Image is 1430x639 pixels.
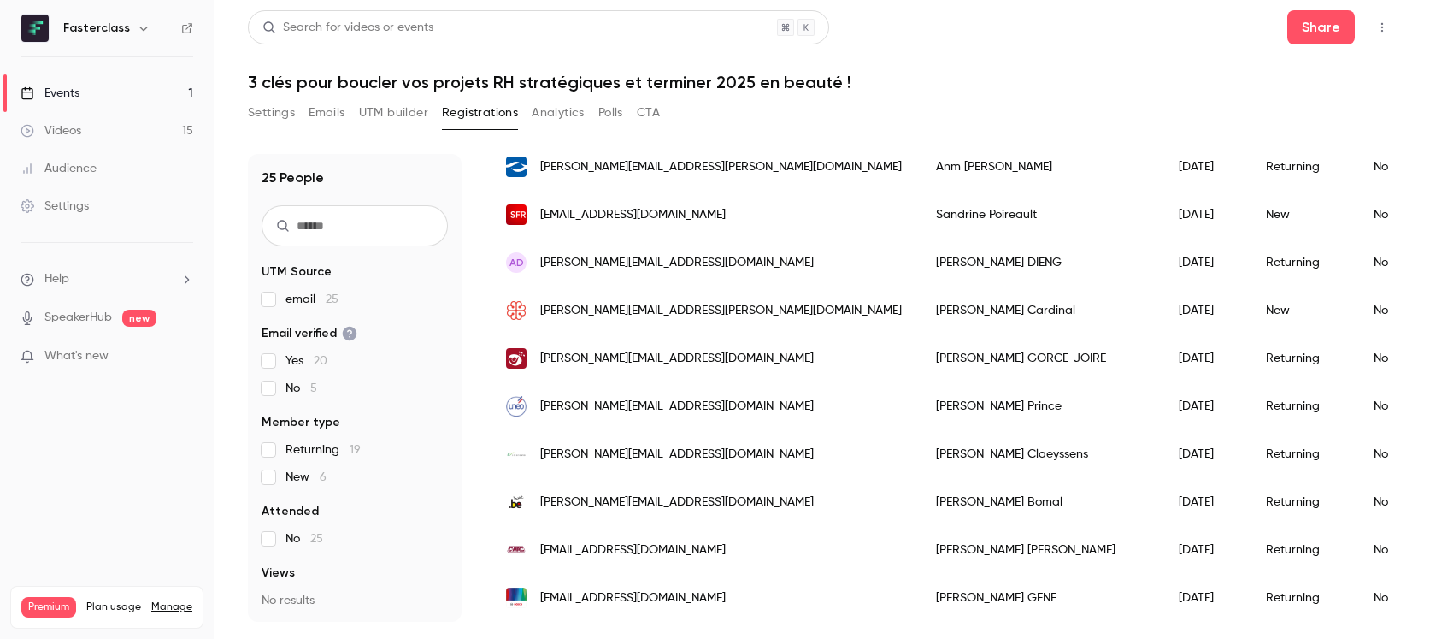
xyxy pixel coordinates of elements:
span: [PERSON_NAME][EMAIL_ADDRESS][DOMAIN_NAME] [540,494,814,512]
div: [PERSON_NAME] GORCE-JOIRE [919,334,1162,382]
div: [DATE] [1162,143,1249,191]
span: 25 [310,533,323,545]
div: Events [21,85,79,102]
span: AD [509,255,524,270]
span: UTM Source [262,263,332,281]
div: [DATE] [1162,382,1249,430]
span: [PERSON_NAME][EMAIL_ADDRESS][PERSON_NAME][DOMAIN_NAME] [540,158,902,176]
span: Email verified [262,325,357,342]
img: groupe-uneo.fr [506,396,527,417]
div: [DATE] [1162,239,1249,287]
img: cmac.com [506,540,527,560]
span: [PERSON_NAME][EMAIL_ADDRESS][DOMAIN_NAME] [540,446,814,464]
div: [DATE] [1162,287,1249,334]
span: [PERSON_NAME][EMAIL_ADDRESS][DOMAIN_NAME] [540,254,814,272]
div: Search for videos or events [262,19,433,37]
h6: Fasterclass [63,20,130,37]
div: [DATE] [1162,430,1249,478]
button: Polls [598,99,623,127]
img: logo_orange.svg [27,27,41,41]
h1: 25 People [262,168,324,188]
button: Settings [248,99,295,127]
a: SpeakerHub [44,309,112,327]
li: help-dropdown-opener [21,270,193,288]
span: Plan usage [86,601,141,614]
button: Analytics [532,99,585,127]
span: New [285,469,327,486]
div: Returning [1249,526,1356,574]
img: fr.bosch.com [506,588,527,608]
img: Fasterclass [21,15,49,42]
div: [PERSON_NAME] Bomal [919,478,1162,526]
span: new [122,310,156,327]
div: [DATE] [1162,478,1249,526]
span: [EMAIL_ADDRESS][DOMAIN_NAME] [540,541,726,559]
span: Yes [285,352,327,370]
img: website_grey.svg [27,44,41,58]
img: tab_keywords_by_traffic_grey.svg [194,108,208,121]
button: UTM builder [359,99,428,127]
img: sciensano.be [506,444,527,464]
img: police.belgium.eu [506,492,527,512]
div: Returning [1249,239,1356,287]
div: Returning [1249,574,1356,622]
span: Attended [262,503,319,520]
div: Returning [1249,334,1356,382]
span: No [285,380,317,397]
div: [PERSON_NAME] Cardinal [919,287,1162,334]
p: No results [262,592,448,609]
div: Domaine: [DOMAIN_NAME] [44,44,193,58]
div: Sandrine Poireault [919,191,1162,239]
img: tab_domain_overview_orange.svg [69,108,83,121]
div: Mots-clés [213,109,262,121]
img: neuf.fr [506,204,527,225]
div: New [1249,191,1356,239]
button: CTA [637,99,660,127]
span: 25 [326,293,338,305]
div: Videos [21,122,81,139]
span: [EMAIL_ADDRESS][DOMAIN_NAME] [540,206,726,224]
span: Views [262,565,295,582]
span: Help [44,270,69,288]
h1: 3 clés pour boucler vos projets RH stratégiques et terminer 2025 en beauté ! [248,72,1396,92]
span: [PERSON_NAME][EMAIL_ADDRESS][PERSON_NAME][DOMAIN_NAME] [540,302,902,320]
img: limagrain.com [506,348,527,369]
span: No [285,530,323,547]
div: [PERSON_NAME] [PERSON_NAME] [919,526,1162,574]
span: [PERSON_NAME][EMAIL_ADDRESS][DOMAIN_NAME] [540,398,814,416]
button: Emails [309,99,344,127]
div: Returning [1249,382,1356,430]
span: 19 [350,444,361,456]
div: [DATE] [1162,334,1249,382]
span: [EMAIL_ADDRESS][DOMAIN_NAME] [540,589,726,607]
div: [DATE] [1162,526,1249,574]
div: [DATE] [1162,191,1249,239]
span: Member type [262,414,340,431]
span: Returning [285,441,361,459]
div: Returning [1249,430,1356,478]
span: What's new [44,347,109,365]
div: Domaine [88,109,132,121]
span: Premium [21,597,76,618]
div: Audience [21,160,97,177]
button: Share [1287,10,1355,44]
div: Settings [21,198,89,215]
div: [DATE] [1162,574,1249,622]
button: Registrations [442,99,518,127]
span: email [285,291,338,308]
span: 6 [320,471,327,483]
div: v 4.0.25 [48,27,84,41]
div: [PERSON_NAME] GENE [919,574,1162,622]
div: Returning [1249,478,1356,526]
span: [PERSON_NAME][EMAIL_ADDRESS][DOMAIN_NAME] [540,350,814,368]
div: [PERSON_NAME] DIENG [919,239,1162,287]
img: crl.com [506,157,527,177]
div: [PERSON_NAME] Claeyssens [919,430,1162,478]
div: New [1249,287,1356,334]
img: montreal.ca [506,300,527,321]
div: [PERSON_NAME] Prince [919,382,1162,430]
span: 20 [314,355,327,367]
a: Manage [151,601,192,614]
span: 5 [310,382,317,394]
div: Returning [1249,143,1356,191]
